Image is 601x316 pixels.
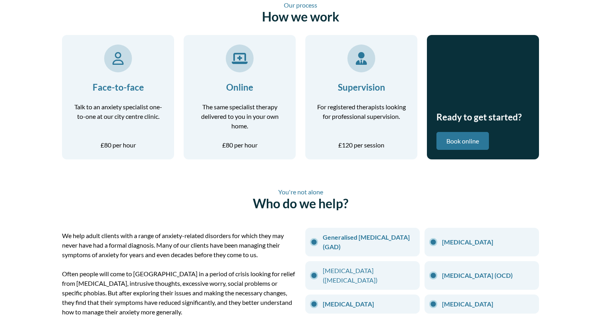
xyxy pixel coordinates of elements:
p: £80 per hour [193,140,286,150]
h3: Online [193,82,286,93]
p: The same specialist therapy delivered to you in your own home. [193,102,286,131]
p: £80 per hour [72,140,165,150]
a: [MEDICAL_DATA] [442,299,534,309]
span: You're not alone [62,188,539,196]
a: Online The same specialist therapy delivered to you in your own home. £80 per hour [193,45,286,150]
h2: How we work [62,1,539,24]
p: Talk to an anxiety specialist one-to-one at our city centre clinic. [72,102,165,121]
h2: Who do we help? [62,188,539,211]
a: Book online [436,132,489,150]
a: [MEDICAL_DATA] (OCD) [442,271,534,280]
a: [MEDICAL_DATA] [442,237,534,247]
p: For registered therapists looking for professional supervision. [315,102,408,121]
a: Face-to-face Talk to an anxiety specialist one-to-one at our city centre clinic. £80 per hour [72,45,165,150]
span: Our process [62,1,539,9]
li: [MEDICAL_DATA] ([MEDICAL_DATA]) [305,261,420,290]
a: [MEDICAL_DATA] [323,299,415,309]
a: Supervision For registered therapists looking for professional supervision. £120 per session [315,45,408,150]
h3: Ready to get started? [436,112,529,122]
a: Generalised [MEDICAL_DATA] (GAD) [323,233,415,252]
p: £120 per session [315,140,408,150]
h3: Supervision [315,82,408,93]
h3: Face-to-face [72,82,165,93]
p: We help adult clients with a range of anxiety-related disorders for which they may never have had... [62,231,296,260]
